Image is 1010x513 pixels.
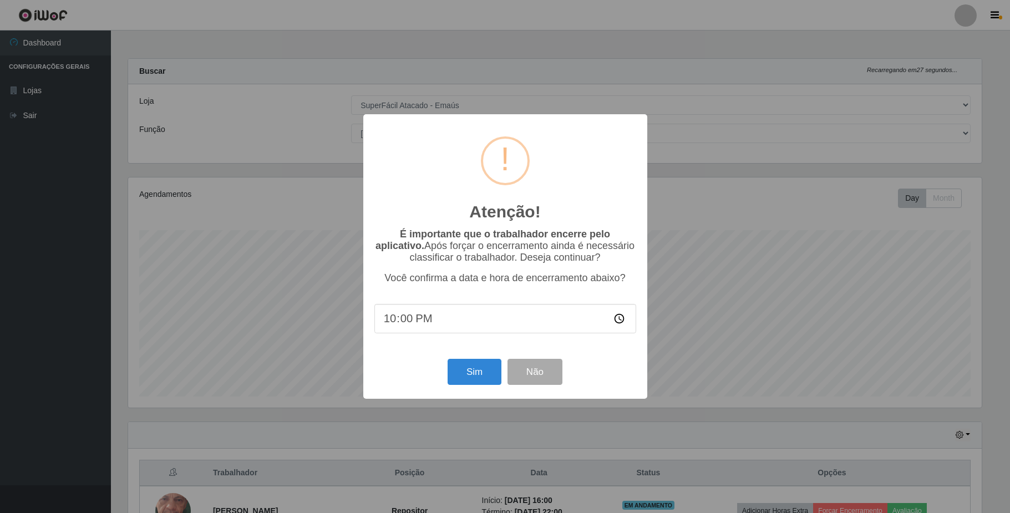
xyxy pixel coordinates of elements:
[375,228,610,251] b: É importante que o trabalhador encerre pelo aplicativo.
[507,359,562,385] button: Não
[469,202,540,222] h2: Atenção!
[374,228,636,263] p: Após forçar o encerramento ainda é necessário classificar o trabalhador. Deseja continuar?
[448,359,501,385] button: Sim
[374,272,636,284] p: Você confirma a data e hora de encerramento abaixo?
